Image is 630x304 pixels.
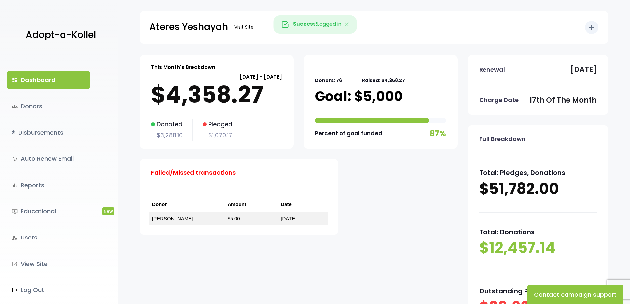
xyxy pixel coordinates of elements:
p: Renewal [479,65,505,75]
p: Charge Date [479,95,519,105]
a: groupsDonors [7,97,90,115]
p: Goal: $5,000 [315,88,403,105]
p: $4,358.27 [151,81,282,108]
p: Ateres Yeshayah [149,19,228,35]
a: $5.00 [228,216,240,221]
i: bar_chart [12,182,18,188]
p: Total: Pledges, Donations [479,167,597,179]
th: Donor [149,197,225,212]
p: Total: Donations [479,226,597,238]
a: autorenewAuto Renew Email [7,150,90,168]
a: Log Out [7,281,90,299]
p: Pledged [203,119,232,130]
p: Outstanding Pledges [479,285,597,297]
p: [DATE] - [DATE] [151,72,282,81]
a: [PERSON_NAME] [152,216,193,221]
p: Percent of goal funded [315,128,382,139]
a: $Disbursements [7,124,90,142]
a: launchView Site [7,255,90,273]
i: launch [12,261,18,267]
i: manage_accounts [12,235,18,241]
p: $12,457.14 [479,238,597,258]
span: groups [12,104,18,109]
p: Donated [151,119,183,130]
i: add [588,23,596,31]
i: ondemand_video [12,208,18,214]
i: dashboard [12,77,18,83]
button: Contact campaign support [527,285,623,304]
button: Close [337,16,357,33]
a: Visit Site [231,21,257,34]
th: Amount [225,197,278,212]
p: 87% [430,126,446,141]
a: ondemand_videoEducationalNew [7,202,90,220]
i: $ [12,128,15,138]
span: New [102,207,114,215]
strong: Success! [293,21,317,27]
p: Failed/Missed transactions [151,167,236,178]
p: $1,070.17 [203,130,232,141]
p: Raised: $4,358.27 [362,76,405,85]
a: [DATE] [281,216,296,221]
p: Adopt-a-Kollel [26,27,96,43]
p: This Month's Breakdown [151,63,215,72]
a: Adopt-a-Kollel [22,19,96,51]
p: Full Breakdown [479,134,525,144]
p: $51,782.00 [479,179,597,199]
p: 17th of the month [529,94,597,107]
a: manage_accountsUsers [7,229,90,246]
a: dashboardDashboard [7,71,90,89]
button: add [585,21,598,34]
p: $3,288.10 [151,130,183,141]
div: Logged in [273,15,357,34]
p: [DATE] [570,63,597,76]
th: Date [278,197,328,212]
p: Donors: 76 [315,76,342,85]
i: autorenew [12,156,18,162]
a: bar_chartReports [7,176,90,194]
